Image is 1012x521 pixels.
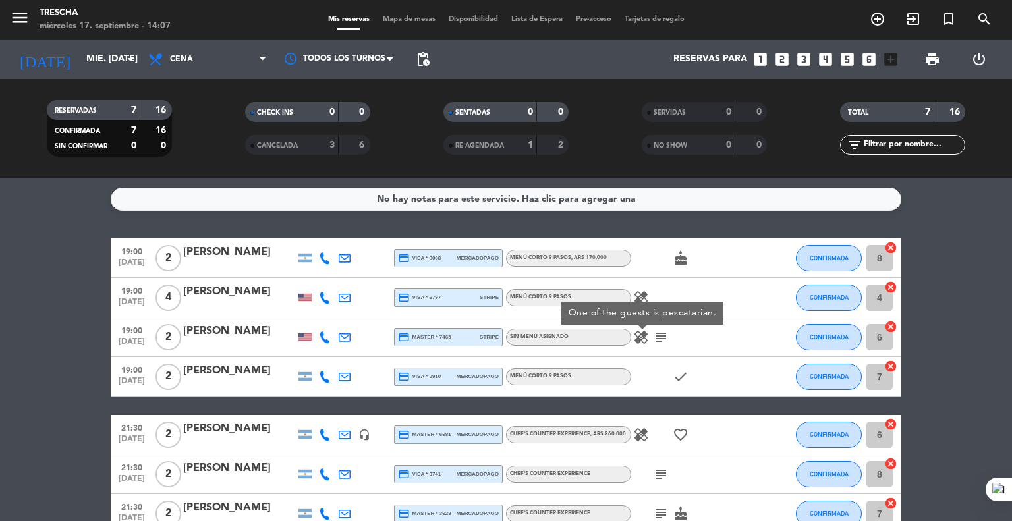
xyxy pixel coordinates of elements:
[510,431,626,437] span: Chef's Counter Experience
[510,255,607,260] span: Menú corto 9 pasos
[510,294,571,300] span: Menú corto 9 pasos
[183,244,295,261] div: [PERSON_NAME]
[115,435,148,450] span: [DATE]
[862,138,965,152] input: Filtrar por nombre...
[653,329,669,345] i: subject
[115,298,148,313] span: [DATE]
[415,51,431,67] span: pending_actions
[398,508,410,520] i: credit_card
[949,107,963,117] strong: 16
[633,290,649,306] i: healing
[115,283,148,298] span: 19:00
[457,470,499,478] span: mercadopago
[155,422,181,448] span: 2
[455,142,504,149] span: RE AGENDADA
[398,292,441,304] span: visa * 6797
[796,461,862,487] button: CONFIRMADA
[398,468,410,480] i: credit_card
[457,509,499,518] span: mercadopago
[796,285,862,311] button: CONFIRMADA
[455,109,490,116] span: SENTADAS
[673,369,689,385] i: check
[796,245,862,271] button: CONFIRMADA
[170,55,193,64] span: Cena
[884,360,897,373] i: cancel
[115,420,148,435] span: 21:30
[155,105,169,115] strong: 16
[398,292,410,304] i: credit_card
[618,16,691,23] span: Tarjetas de regalo
[810,254,849,261] span: CONFIRMADA
[115,362,148,377] span: 19:00
[257,142,298,149] span: CANCELADA
[377,192,636,207] div: No hay notas para este servicio. Haz clic para agregar una
[10,8,30,28] i: menu
[398,331,451,343] span: master * 7465
[398,371,441,383] span: visa * 0910
[510,510,590,516] span: Chef's Counter Experience
[505,16,569,23] span: Lista de Espera
[528,107,533,117] strong: 0
[569,16,618,23] span: Pre-acceso
[329,140,335,150] strong: 3
[955,40,1002,79] div: LOG OUT
[810,294,849,301] span: CONFIRMADA
[398,468,441,480] span: visa * 3741
[183,460,295,477] div: [PERSON_NAME]
[810,470,849,478] span: CONFIRMADA
[155,126,169,135] strong: 16
[40,20,171,33] div: miércoles 17. septiembre - 14:07
[847,137,862,153] i: filter_list
[654,109,686,116] span: SERVIDAS
[773,51,791,68] i: looks_two
[654,142,687,149] span: NO SHOW
[55,143,107,150] span: SIN CONFIRMAR
[884,320,897,333] i: cancel
[359,107,367,117] strong: 0
[510,373,571,379] span: Menú corto 9 pasos
[884,241,897,254] i: cancel
[752,51,769,68] i: looks_one
[115,499,148,514] span: 21:30
[40,7,171,20] div: Trescha
[183,362,295,379] div: [PERSON_NAME]
[115,337,148,352] span: [DATE]
[633,329,649,345] i: healing
[726,107,731,117] strong: 0
[183,323,295,340] div: [PERSON_NAME]
[183,420,295,437] div: [PERSON_NAME]
[817,51,834,68] i: looks_4
[884,497,897,510] i: cancel
[155,461,181,487] span: 2
[183,283,295,300] div: [PERSON_NAME]
[115,243,148,258] span: 19:00
[795,51,812,68] i: looks_3
[905,11,921,27] i: exit_to_app
[590,431,626,437] span: , ARS 260.000
[480,293,499,302] span: stripe
[558,140,566,150] strong: 2
[561,302,723,325] div: One of the guests is pescatarian.
[510,471,590,476] span: Chef's Counter Experience
[457,254,499,262] span: mercadopago
[528,140,533,150] strong: 1
[398,331,410,343] i: credit_card
[839,51,856,68] i: looks_5
[796,364,862,390] button: CONFIRMADA
[398,252,410,264] i: credit_card
[257,109,293,116] span: CHECK INS
[860,51,878,68] i: looks_6
[796,324,862,350] button: CONFIRMADA
[398,371,410,383] i: credit_card
[756,107,764,117] strong: 0
[884,281,897,294] i: cancel
[322,16,376,23] span: Mis reservas
[673,250,689,266] i: cake
[884,457,897,470] i: cancel
[398,429,410,441] i: credit_card
[55,128,100,134] span: CONFIRMADA
[884,418,897,431] i: cancel
[442,16,505,23] span: Disponibilidad
[673,54,747,65] span: Reservas para
[633,427,649,443] i: healing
